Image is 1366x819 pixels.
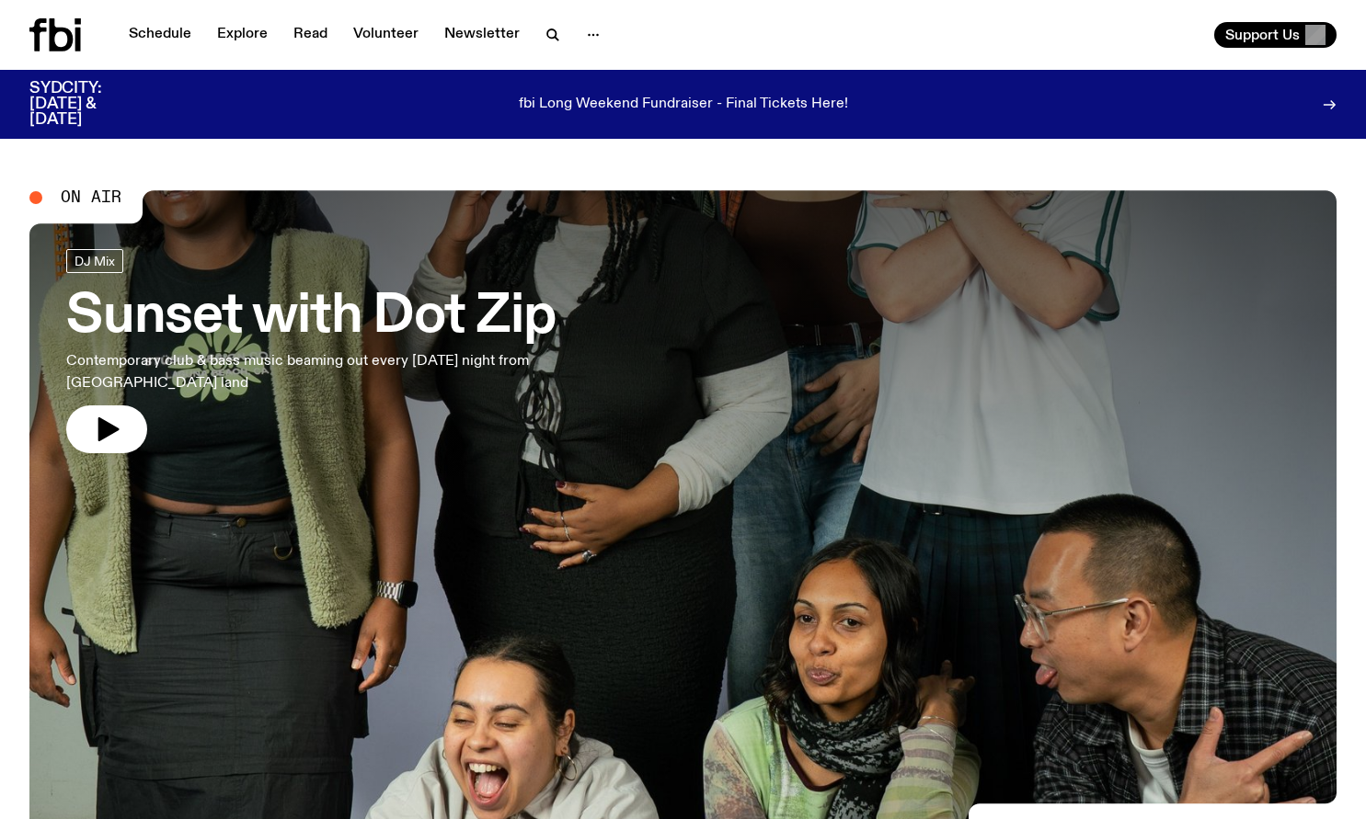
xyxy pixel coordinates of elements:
[66,249,555,453] a: Sunset with Dot ZipContemporary club & bass music beaming out every [DATE] night from [GEOGRAPHIC...
[66,249,123,273] a: DJ Mix
[206,22,279,48] a: Explore
[66,291,555,343] h3: Sunset with Dot Zip
[75,255,115,268] span: DJ Mix
[1214,22,1337,48] button: Support Us
[61,189,121,206] span: On Air
[29,81,147,128] h3: SYDCITY: [DATE] & [DATE]
[342,22,430,48] a: Volunteer
[519,97,848,113] p: fbi Long Weekend Fundraiser - Final Tickets Here!
[1225,27,1300,43] span: Support Us
[282,22,339,48] a: Read
[433,22,531,48] a: Newsletter
[66,350,537,394] p: Contemporary club & bass music beaming out every [DATE] night from [GEOGRAPHIC_DATA] land
[118,22,202,48] a: Schedule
